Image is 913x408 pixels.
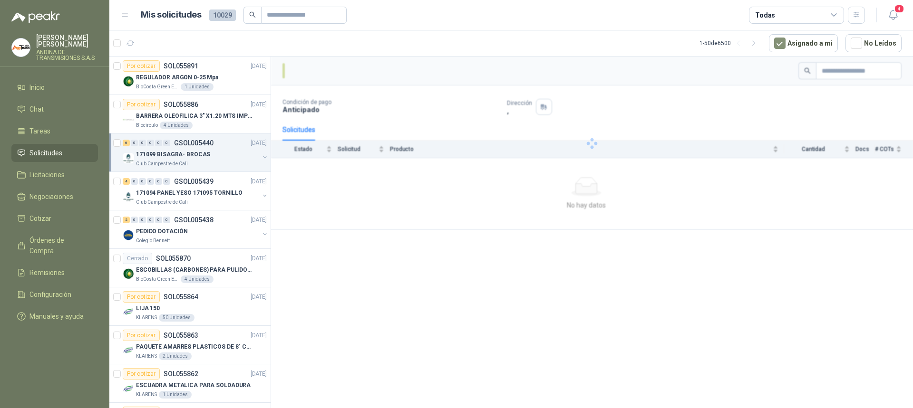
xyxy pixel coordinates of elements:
[123,383,134,395] img: Company Logo
[755,10,775,20] div: Todas
[11,209,98,228] a: Cotizar
[11,78,98,96] a: Inicio
[164,101,198,108] p: SOL055886
[36,34,98,47] p: [PERSON_NAME] [PERSON_NAME]
[123,99,160,110] div: Por cotizar
[136,352,157,360] p: KLARENS
[123,229,134,241] img: Company Logo
[123,291,160,303] div: Por cotizar
[29,235,89,256] span: Órdenes de Compra
[123,217,130,223] div: 2
[29,104,44,114] span: Chat
[11,307,98,325] a: Manuales y ayuda
[136,227,188,236] p: PEDIDO DOTACIÓN
[894,4,904,13] span: 4
[249,11,256,18] span: search
[174,140,214,146] p: GSOL005440
[251,331,267,340] p: [DATE]
[11,122,98,140] a: Tareas
[136,150,210,159] p: 171099 BISAGRA- BROCAS
[29,191,73,202] span: Negociaciones
[109,287,271,326] a: Por cotizarSOL055864[DATE] Company LogoLIJA 150KLARENS50 Unidades
[884,7,902,24] button: 4
[136,381,251,390] p: ESCUADRA METALICA PARA SOLDADURA
[159,314,194,322] div: 50 Unidades
[136,189,243,198] p: 171094 PANEL YESO 171095 TORNILLO
[123,306,134,318] img: Company Logo
[29,213,51,224] span: Cotizar
[251,370,267,379] p: [DATE]
[29,170,65,180] span: Licitaciones
[11,144,98,162] a: Solicitudes
[139,178,146,185] div: 0
[136,275,179,283] p: BioCosta Green Energy S.A.S
[251,139,267,148] p: [DATE]
[123,137,269,168] a: 6 0 0 0 0 0 GSOL005440[DATE] Company Logo171099 BISAGRA- BROCASClub Campestre de Cali
[159,391,192,399] div: 1 Unidades
[164,370,198,377] p: SOL055862
[164,63,198,69] p: SOL055891
[123,178,130,185] div: 4
[160,122,193,129] div: 4 Unidades
[109,249,271,287] a: CerradoSOL055870[DATE] Company LogoESCOBILLAS (CARBONES) PARA PULIDORA DEWALTBioCosta Green Energ...
[155,217,162,223] div: 0
[29,82,45,93] span: Inicio
[845,34,902,52] button: No Leídos
[136,199,188,206] p: Club Campestre de Cali
[123,214,269,245] a: 2 0 0 0 0 0 GSOL005438[DATE] Company LogoPEDIDO DOTACIÓNColegio Bennett
[136,342,254,351] p: PAQUETE AMARRES PLASTICOS DE 8" COLOR NEGRO
[251,293,267,302] p: [DATE]
[11,264,98,282] a: Remisiones
[11,11,60,23] img: Logo peakr
[136,112,254,121] p: BARRERA OLEOFILICA 3" X1.20 MTS IMPORTADO
[163,217,170,223] div: 0
[123,60,160,72] div: Por cotizar
[29,126,50,136] span: Tareas
[131,140,138,146] div: 0
[251,100,267,109] p: [DATE]
[136,83,179,91] p: BioCosta Green Energy S.A.S
[123,176,269,206] a: 4 0 0 0 0 0 GSOL005439[DATE] Company Logo171094 PANEL YESO 171095 TORNILLOClub Campestre de Cali
[29,289,71,300] span: Configuración
[136,73,218,82] p: REGULADOR ARGON 0-25 Mpa
[109,364,271,403] a: Por cotizarSOL055862[DATE] Company LogoESCUADRA METALICA PARA SOLDADURAKLARENS1 Unidades
[139,140,146,146] div: 0
[136,304,160,313] p: LIJA 150
[181,275,214,283] div: 4 Unidades
[136,122,158,129] p: Biocirculo
[123,345,134,356] img: Company Logo
[699,36,761,51] div: 1 - 50 de 6500
[181,83,214,91] div: 1 Unidades
[136,237,170,245] p: Colegio Bennett
[11,166,98,184] a: Licitaciones
[156,255,191,262] p: SOL055870
[136,266,254,275] p: ESCOBILLAS (CARBONES) PARA PULIDORA DEWALT
[251,177,267,186] p: [DATE]
[123,268,134,279] img: Company Logo
[155,140,162,146] div: 0
[139,217,146,223] div: 0
[131,217,138,223] div: 0
[174,217,214,223] p: GSOL005438
[11,100,98,118] a: Chat
[136,314,157,322] p: KLARENS
[147,217,154,223] div: 0
[123,368,160,380] div: Por cotizar
[11,285,98,304] a: Configuración
[147,178,154,185] div: 0
[29,311,84,322] span: Manuales y ayuda
[123,191,134,202] img: Company Logo
[164,294,198,300] p: SOL055864
[109,95,271,133] a: Por cotizarSOL055886[DATE] Company LogoBARRERA OLEOFILICA 3" X1.20 MTS IMPORTADOBiocirculo4 Unidades
[12,38,30,57] img: Company Logo
[163,178,170,185] div: 0
[147,140,154,146] div: 0
[123,76,134,87] img: Company Logo
[131,178,138,185] div: 0
[136,391,157,399] p: KLARENS
[11,231,98,260] a: Órdenes de Compra
[251,62,267,71] p: [DATE]
[11,188,98,206] a: Negociaciones
[29,267,65,278] span: Remisiones
[251,254,267,263] p: [DATE]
